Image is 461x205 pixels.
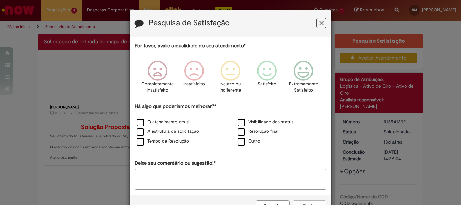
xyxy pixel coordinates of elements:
div: Insatisfeito [177,56,211,102]
p: Neutro ou indiferente [218,81,243,94]
p: Extremamente Satisfeito [289,81,318,94]
p: Satisfeito [257,81,276,87]
label: Tempo de Resolução [137,138,189,145]
div: Extremamente Satisfeito [286,56,321,102]
label: A estrutura da solicitação [137,128,199,135]
div: Satisfeito [250,56,284,102]
label: Resolução final [238,128,278,135]
p: Completamente Insatisfeito [141,81,174,94]
div: Neutro ou indiferente [213,56,248,102]
p: Insatisfeito [183,81,205,87]
label: Por favor, avalie a qualidade do seu atendimento* [135,42,246,49]
label: Outro [238,138,260,145]
label: Deixe seu comentário ou sugestão!* [135,160,216,167]
label: Visibilidade dos status [238,119,293,125]
label: Pesquisa de Satisfação [148,19,230,27]
div: Há algo que poderíamos melhorar?* [135,103,326,147]
label: O atendimento em si [137,119,189,125]
div: Completamente Insatisfeito [140,56,174,102]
